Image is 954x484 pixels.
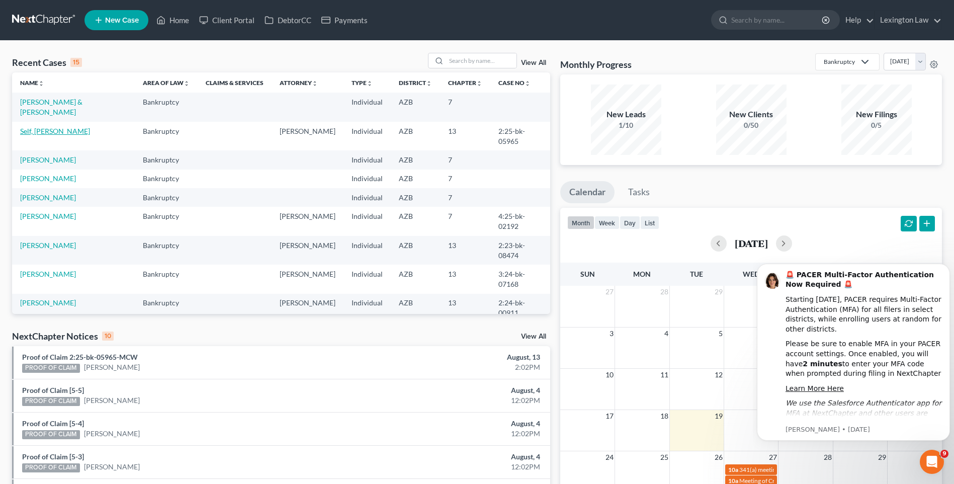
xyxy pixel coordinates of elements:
td: 13 [440,122,490,150]
div: August, 13 [374,352,540,362]
span: 29 [877,451,887,463]
a: Typeunfold_more [352,79,373,87]
div: 10 [102,332,114,341]
div: PROOF OF CLAIM [22,364,80,373]
span: 28 [659,286,669,298]
td: Individual [343,93,391,121]
td: 2:23-bk-08474 [490,236,550,265]
td: 3:24-bk-07168 [490,265,550,293]
th: Claims & Services [198,72,272,93]
span: New Case [105,17,139,24]
div: Bankruptcy [824,57,855,66]
span: 27 [604,286,615,298]
td: AZB [391,265,440,293]
span: 12 [714,369,724,381]
td: AZB [391,122,440,150]
div: 12:02PM [374,462,540,472]
a: [PERSON_NAME] [84,462,140,472]
td: Bankruptcy [135,207,198,235]
a: [PERSON_NAME] [20,212,76,220]
td: Bankruptcy [135,188,198,207]
span: 19 [714,410,724,422]
iframe: Intercom notifications message [753,249,954,457]
td: 7 [440,150,490,169]
div: 0/5 [841,120,912,130]
td: Individual [343,294,391,322]
a: Chapterunfold_more [448,79,482,87]
td: 13 [440,265,490,293]
h2: [DATE] [735,238,768,249]
input: Search by name... [731,11,823,29]
td: 2:24-bk-00911 [490,294,550,322]
input: Search by name... [446,53,516,68]
div: PROOF OF CLAIM [22,463,80,472]
a: Proof of Claim [5-4] [22,419,84,428]
div: New Leads [591,109,661,120]
td: 7 [440,93,490,121]
span: 10 [604,369,615,381]
span: Sun [580,270,595,278]
a: [PERSON_NAME] [20,174,76,183]
span: 5 [718,328,724,340]
div: 12:02PM [374,429,540,439]
a: Proof of Claim 2:25-bk-05965-MCW [22,353,138,361]
td: Individual [343,188,391,207]
div: New Filings [841,109,912,120]
td: [PERSON_NAME] [272,236,343,265]
span: 28 [823,451,833,463]
div: NextChapter Notices [12,330,114,342]
a: [PERSON_NAME] [84,395,140,406]
a: Nameunfold_more [20,79,44,87]
button: week [594,216,620,229]
td: Bankruptcy [135,265,198,293]
div: August, 4 [374,385,540,395]
span: 17 [604,410,615,422]
div: PROOF OF CLAIM [22,430,80,439]
td: AZB [391,150,440,169]
span: 18 [659,410,669,422]
a: Self, [PERSON_NAME] [20,127,90,135]
span: Wed [743,270,759,278]
a: View All [521,333,546,340]
a: [PERSON_NAME] [84,429,140,439]
a: Payments [316,11,373,29]
a: Help [840,11,874,29]
a: View All [521,59,546,66]
td: Bankruptcy [135,236,198,265]
span: 9 [940,450,948,458]
div: 0/50 [716,120,787,130]
td: Bankruptcy [135,170,198,188]
a: [PERSON_NAME] [84,362,140,372]
div: 15 [70,58,82,67]
td: AZB [391,188,440,207]
td: Individual [343,236,391,265]
a: Proof of Claim [5-3] [22,452,84,461]
a: Proof of Claim [5-5] [22,386,84,394]
td: Individual [343,170,391,188]
a: Area of Lawunfold_more [143,79,190,87]
a: Calendar [560,181,615,203]
td: Individual [343,122,391,150]
a: [PERSON_NAME] [20,298,76,307]
span: 10a [728,466,738,473]
span: 26 [714,451,724,463]
td: AZB [391,93,440,121]
td: Bankruptcy [135,294,198,322]
td: Individual [343,150,391,169]
a: Client Portal [194,11,259,29]
td: Bankruptcy [135,150,198,169]
td: 7 [440,188,490,207]
td: AZB [391,236,440,265]
span: 24 [604,451,615,463]
button: day [620,216,640,229]
i: unfold_more [367,80,373,87]
td: AZB [391,294,440,322]
div: Recent Cases [12,56,82,68]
